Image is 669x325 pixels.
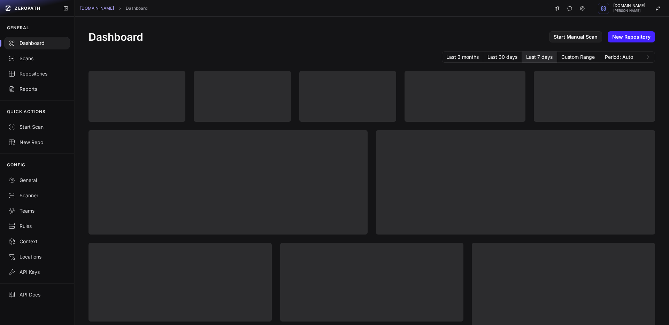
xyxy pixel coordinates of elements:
div: Scanner [8,192,66,199]
svg: chevron right, [117,6,122,11]
button: Custom Range [557,51,599,63]
div: API Keys [8,269,66,276]
button: Last 3 months [442,51,483,63]
div: Start Scan [8,124,66,130]
span: ZEROPATH [15,6,40,11]
div: Scans [8,55,66,62]
h1: Dashboard [89,31,143,43]
span: Period: Auto [605,54,633,61]
a: Start Manual Scan [549,31,602,42]
div: Locations [8,253,66,260]
div: Context [8,238,66,245]
a: New Repository [608,31,655,42]
button: Last 30 days [483,51,522,63]
nav: breadcrumb [80,6,147,11]
a: Dashboard [126,6,147,11]
p: GENERAL [7,25,29,31]
span: [PERSON_NAME] [613,9,645,13]
p: CONFIG [7,162,25,168]
a: ZEROPATH [3,3,57,14]
svg: caret sort, [645,54,651,60]
a: [DOMAIN_NAME] [80,6,114,11]
div: Rules [8,223,66,230]
div: API Docs [8,291,66,298]
div: New Repo [8,139,66,146]
div: General [8,177,66,184]
span: [DOMAIN_NAME] [613,4,645,8]
button: Last 7 days [522,51,557,63]
p: QUICK ACTIONS [7,109,46,114]
div: Reports [8,86,66,93]
div: Dashboard [8,40,66,47]
div: Repositories [8,70,66,77]
div: Teams [8,207,66,214]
